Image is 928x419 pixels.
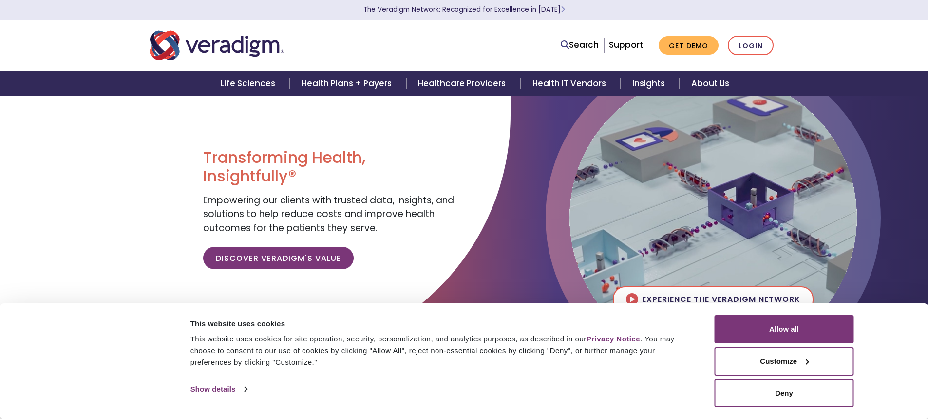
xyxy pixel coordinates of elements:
a: Privacy Notice [587,335,640,343]
a: The Veradigm Network: Recognized for Excellence in [DATE]Learn More [363,5,565,14]
a: Insights [621,71,680,96]
a: Health IT Vendors [521,71,621,96]
a: Health Plans + Payers [290,71,406,96]
button: Deny [715,379,854,407]
a: Healthcare Providers [406,71,520,96]
span: Empowering our clients with trusted data, insights, and solutions to help reduce costs and improv... [203,194,454,235]
div: This website uses cookies [190,318,693,330]
a: Search [561,39,599,52]
a: Support [609,39,643,51]
a: Discover Veradigm's Value [203,247,354,269]
a: Login [728,36,774,56]
a: Life Sciences [209,71,290,96]
img: Veradigm logo [150,29,284,61]
div: This website uses cookies for site operation, security, personalization, and analytics purposes, ... [190,333,693,368]
button: Allow all [715,315,854,343]
a: Show details [190,382,247,397]
button: Customize [715,347,854,376]
span: Learn More [561,5,565,14]
a: Get Demo [659,36,719,55]
a: About Us [680,71,741,96]
h1: Transforming Health, Insightfully® [203,148,456,186]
